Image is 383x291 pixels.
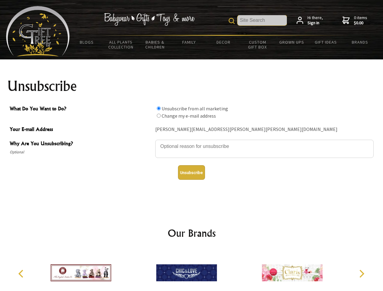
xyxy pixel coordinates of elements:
[355,267,368,280] button: Next
[343,36,377,48] a: Brands
[307,15,323,26] span: Hi there,
[155,125,374,134] div: [PERSON_NAME][EMAIL_ADDRESS][PERSON_NAME][PERSON_NAME][DOMAIN_NAME]
[162,105,228,112] label: Unsubscribe from all marketing
[162,113,216,119] label: Change my e-mail address
[309,36,343,48] a: Gift Ideas
[70,36,104,48] a: BLOGS
[138,36,172,53] a: Babies & Children
[10,125,152,134] span: Your E-mail Address
[354,20,367,26] strong: $0.00
[172,36,207,48] a: Family
[206,36,240,48] a: Decor
[307,20,323,26] strong: Sign in
[157,106,161,110] input: What Do You Want to Do?
[178,165,205,180] button: Unsubscribe
[157,114,161,118] input: What Do You Want to Do?
[10,149,152,156] span: Optional
[104,13,195,26] img: Babywear - Gifts - Toys & more
[229,18,235,24] img: product search
[10,140,152,149] span: Why Are You Unsubscribing?
[274,36,309,48] a: Grown Ups
[240,36,275,53] a: Custom Gift Box
[15,267,29,280] button: Previous
[10,105,152,114] span: What Do You Want to Do?
[297,15,323,26] a: Hi there,Sign in
[237,15,287,25] input: Site Search
[104,36,138,53] a: All Plants Collection
[155,140,374,158] textarea: Why Are You Unsubscribing?
[342,15,367,26] a: 0 items$0.00
[12,226,371,240] h2: Our Brands
[6,6,70,56] img: Babyware - Gifts - Toys and more...
[354,15,367,26] span: 0 items
[7,79,376,93] h1: Unsubscribe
